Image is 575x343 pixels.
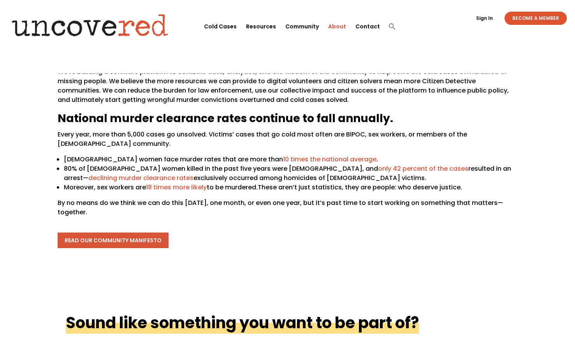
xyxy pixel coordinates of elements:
a: 10 times the national average [283,155,376,164]
a: 18 times more likely [146,183,207,192]
a: declining murder clearance rates [88,173,193,182]
span: By no means do we think we can do this [DATE], one month, or even one year, but it’s past time to... [58,198,503,217]
a: Community [285,10,319,43]
img: Uncovered logo [4,8,176,43]
h2: Sound like something you want to be part of? [66,312,419,334]
a: Cold Cases [204,10,237,43]
a: read our community manifesto [58,233,169,248]
a: Sign In [472,16,497,21]
a: only 42 percent of the cases [378,164,468,173]
span: Moreover, sex workers are to be murdered. [64,183,258,192]
span: These aren’t just statistics, they are people: who deserve justice. [258,183,462,192]
p: We’re building a software platform to combine data, analytics, and the wisdom of the community to... [58,67,518,111]
span: National murder clearance rates continue to fall annually. [58,111,393,126]
a: Contact [355,10,380,43]
span: [DEMOGRAPHIC_DATA] women face murder rates that are more than . [64,155,378,164]
a: Resources [246,10,276,43]
span: 80% of [DEMOGRAPHIC_DATA] women killed in the past five years were [DEMOGRAPHIC_DATA], and result... [64,164,511,182]
span: Every year, more than 5,000 cases go unsolved. Victims’ cases that go cold most often are BIPOC, ... [58,130,467,148]
a: BECOME A MEMBER [505,12,567,25]
a: About [328,10,346,43]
